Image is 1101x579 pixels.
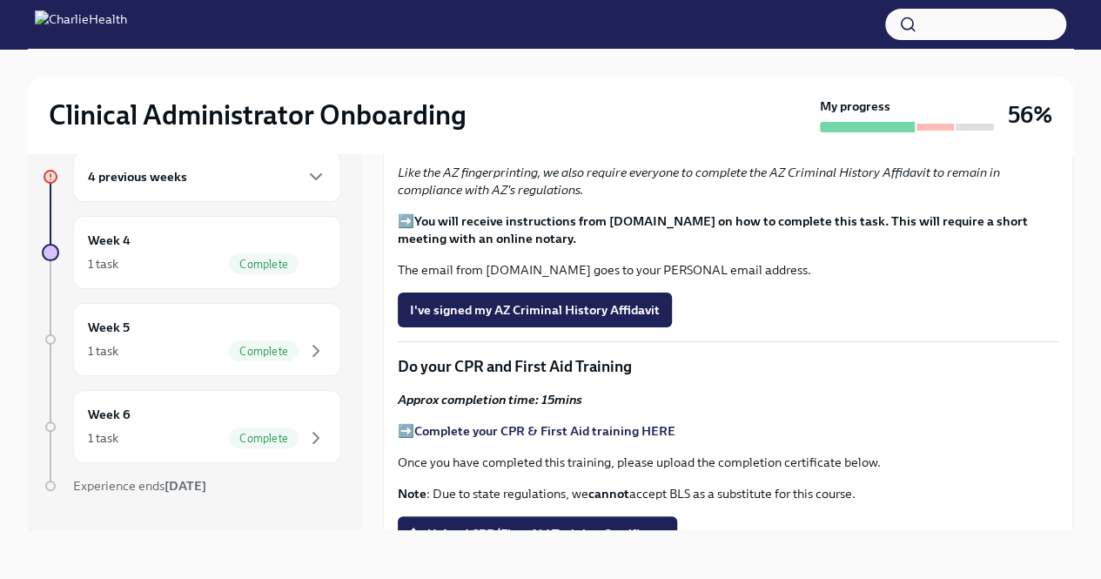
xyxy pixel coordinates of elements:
[73,151,341,202] div: 4 previous weeks
[398,516,677,551] label: Upload CPR/First Aid Training Certificate
[820,98,890,115] strong: My progress
[229,345,299,358] span: Complete
[398,422,1058,440] p: ➡️
[588,486,629,502] strong: cannot
[35,10,127,38] img: CharlieHealth
[410,525,665,542] span: Upload CPR/First Aid Training Certificate
[398,261,1058,279] p: The email from [DOMAIN_NAME] goes to your PERSONAL email address.
[88,429,118,447] div: 1 task
[229,432,299,445] span: Complete
[398,392,582,407] strong: Approx completion time: 15mins
[410,301,660,319] span: I've signed my AZ Criminal History Affidavit
[398,213,1028,246] strong: You will receive instructions from [DOMAIN_NAME] on how to complete this task. This will require ...
[398,485,1058,502] p: : Due to state regulations, we accept BLS as a substitute for this course.
[88,318,130,337] h6: Week 5
[398,454,1058,471] p: Once you have completed this training, please upload the completion certificate below.
[42,216,341,289] a: Week 41 taskComplete
[398,212,1058,247] p: ➡️
[88,405,131,424] h6: Week 6
[398,293,672,327] button: I've signed my AZ Criminal History Affidavit
[88,231,131,250] h6: Week 4
[164,478,206,494] strong: [DATE]
[49,98,467,132] h2: Clinical Administrator Onboarding
[88,255,118,273] div: 1 task
[73,478,206,494] span: Experience ends
[42,303,341,376] a: Week 51 taskComplete
[398,486,426,502] strong: Note
[229,258,299,271] span: Complete
[88,167,187,186] h6: 4 previous weeks
[398,165,1000,198] em: Like the AZ fingerprinting, we also require everyone to complete the AZ Criminal History Affidavi...
[88,342,118,360] div: 1 task
[42,390,341,463] a: Week 61 taskComplete
[414,423,675,439] a: Complete your CPR & First Aid training HERE
[398,356,1058,377] p: Do your CPR and First Aid Training
[1008,99,1052,131] h3: 56%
